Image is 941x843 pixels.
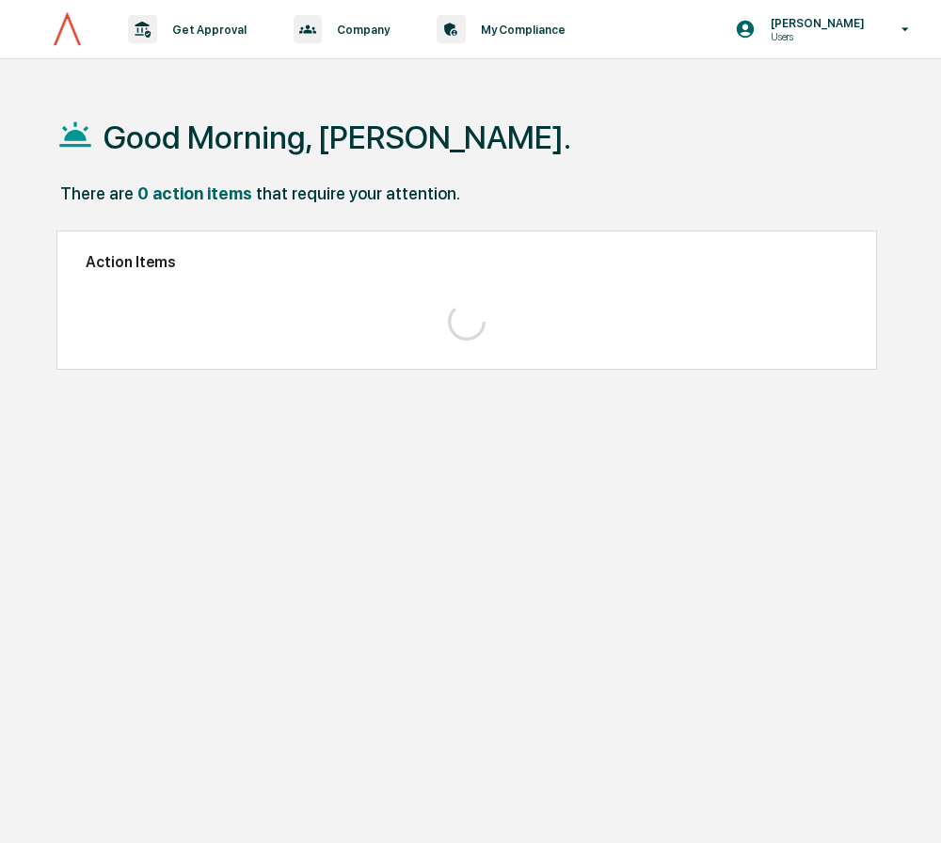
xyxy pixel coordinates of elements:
p: [PERSON_NAME] [756,16,874,30]
p: Company [322,23,399,37]
p: Get Approval [157,23,256,37]
p: My Compliance [466,23,575,37]
h1: Good Morning, [PERSON_NAME]. [104,119,571,156]
p: Users [756,30,874,43]
div: 0 action items [137,183,252,203]
div: that require your attention. [256,183,460,203]
img: logo [45,10,90,48]
div: There are [60,183,134,203]
h2: Action Items [86,253,848,271]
